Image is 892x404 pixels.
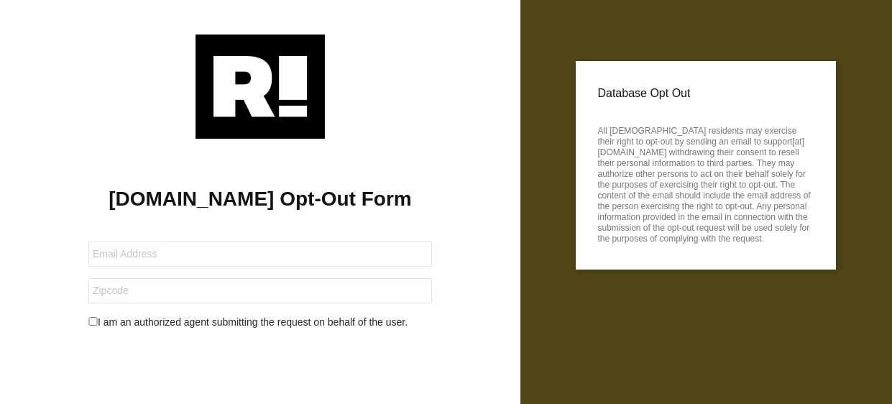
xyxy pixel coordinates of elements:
[88,242,432,267] input: Email Address
[88,278,432,303] input: Zipcode
[22,187,499,211] h1: [DOMAIN_NAME] Opt-Out Form
[597,121,814,244] p: All [DEMOGRAPHIC_DATA] residents may exercise their right to opt-out by sending an email to suppo...
[78,315,443,330] div: I am an authorized agent submitting the request on behalf of the user.
[597,83,814,104] p: Database Opt Out
[151,341,369,398] iframe: reCAPTCHA
[196,35,325,139] img: Retention.com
